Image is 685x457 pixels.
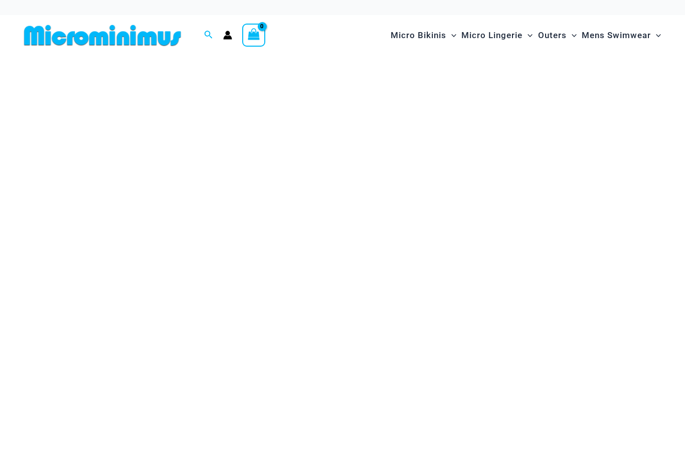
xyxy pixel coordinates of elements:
span: Menu Toggle [651,23,661,48]
span: Menu Toggle [567,23,577,48]
a: Micro BikinisMenu ToggleMenu Toggle [388,20,459,51]
nav: Site Navigation [387,19,665,52]
a: Mens SwimwearMenu ToggleMenu Toggle [579,20,663,51]
a: Account icon link [223,31,232,40]
a: Search icon link [204,29,213,42]
span: Micro Lingerie [461,23,523,48]
a: Micro LingerieMenu ToggleMenu Toggle [459,20,535,51]
img: MM SHOP LOGO FLAT [20,24,185,47]
a: View Shopping Cart, empty [242,24,265,47]
a: OutersMenu ToggleMenu Toggle [536,20,579,51]
span: Menu Toggle [446,23,456,48]
span: Menu Toggle [523,23,533,48]
span: Mens Swimwear [582,23,651,48]
span: Micro Bikinis [391,23,446,48]
span: Outers [538,23,567,48]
